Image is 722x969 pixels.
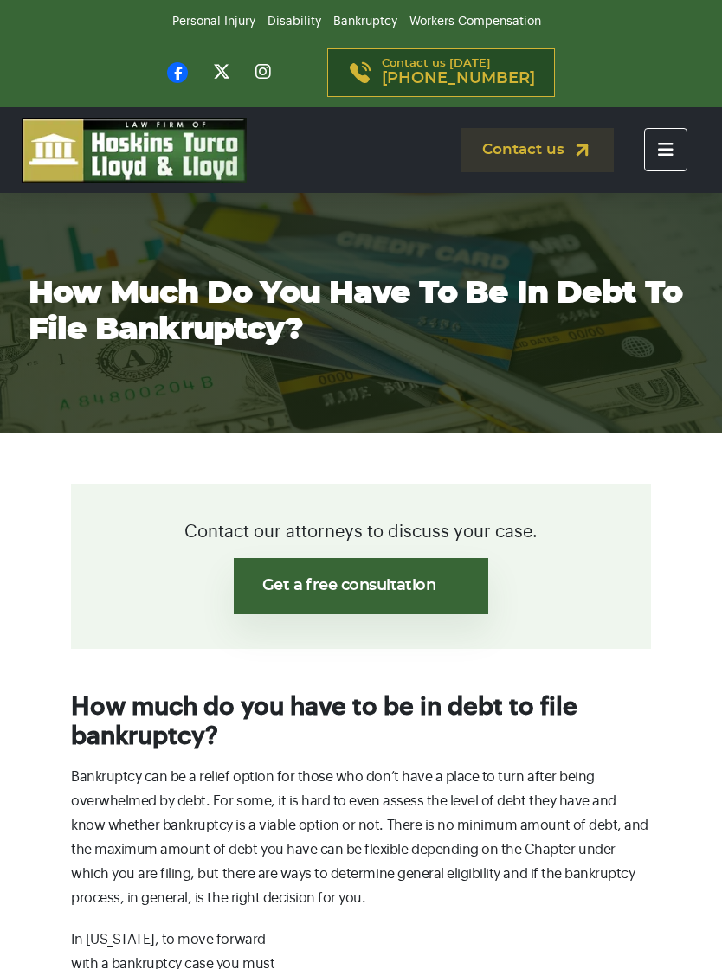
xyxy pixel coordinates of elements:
div: Contact our attorneys to discuss your case. [71,484,651,649]
h1: How much do you have to be in debt to file bankruptcy? [29,275,693,348]
h2: How much do you have to be in debt to file bankruptcy? [71,692,651,752]
a: Workers Compensation [409,16,541,28]
a: Personal Injury [172,16,255,28]
img: svg%3E [442,577,460,595]
a: Contact us [DATE][PHONE_NUMBER] [327,48,555,97]
a: Disability [268,16,321,28]
span: [PHONE_NUMBER] [382,70,535,87]
button: Toggle navigation [644,128,687,171]
span: Bankruptcy can be a relief option for those who don’t have a place to turn after being overwhelme... [71,770,648,905]
img: logo [22,118,247,183]
p: Contact us [DATE] [382,58,535,87]
a: Bankruptcy [333,16,397,28]
a: Get a free consultation [234,558,489,614]
a: Contact us [461,128,614,172]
